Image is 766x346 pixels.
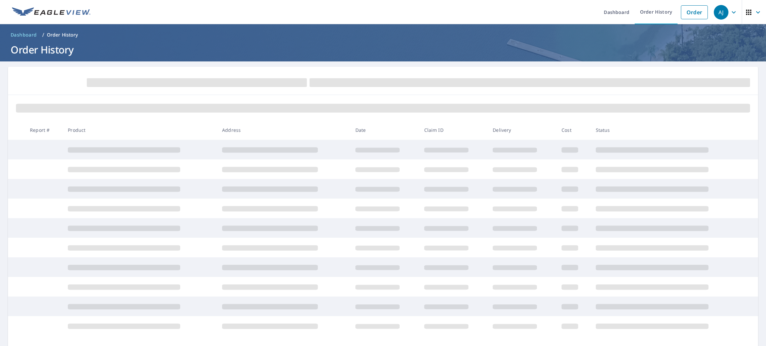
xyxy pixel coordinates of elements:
[42,31,44,39] li: /
[8,30,758,40] nav: breadcrumb
[217,120,350,140] th: Address
[25,120,63,140] th: Report #
[12,7,90,17] img: EV Logo
[11,32,37,38] span: Dashboard
[714,5,728,20] div: AJ
[590,120,745,140] th: Status
[681,5,708,19] a: Order
[8,43,758,56] h1: Order History
[487,120,556,140] th: Delivery
[556,120,590,140] th: Cost
[8,30,40,40] a: Dashboard
[350,120,419,140] th: Date
[47,32,78,38] p: Order History
[63,120,217,140] th: Product
[419,120,488,140] th: Claim ID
